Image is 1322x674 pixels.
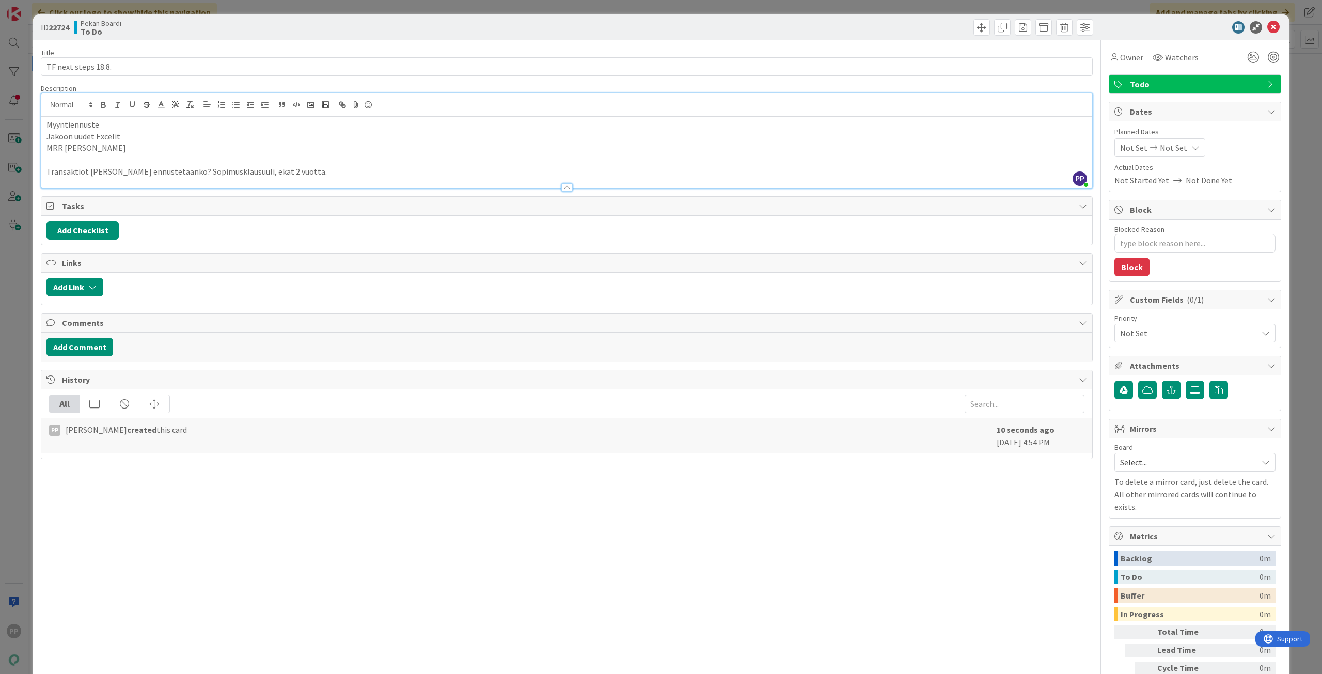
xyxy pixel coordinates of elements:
[1121,551,1260,566] div: Backlog
[46,131,1087,143] p: Jakoon uudet Excelit
[1130,359,1262,372] span: Attachments
[62,257,1074,269] span: Links
[46,221,119,240] button: Add Checklist
[1157,625,1214,639] div: Total Time
[1186,174,1232,186] span: Not Done Yet
[127,425,156,435] b: created
[1130,422,1262,435] span: Mirrors
[1120,326,1252,340] span: Not Set
[46,338,113,356] button: Add Comment
[1121,607,1260,621] div: In Progress
[1114,258,1150,276] button: Block
[1121,570,1260,584] div: To Do
[1120,142,1147,154] span: Not Set
[50,395,80,413] div: All
[46,278,103,296] button: Add Link
[1120,455,1252,469] span: Select...
[1218,644,1271,657] div: 0m
[1114,225,1164,234] label: Blocked Reason
[1187,294,1204,305] span: ( 0/1 )
[1260,551,1271,566] div: 0m
[41,48,54,57] label: Title
[1114,315,1276,322] div: Priority
[62,317,1074,329] span: Comments
[41,84,76,93] span: Description
[1218,625,1271,639] div: 0m
[49,425,60,436] div: PP
[1160,142,1187,154] span: Not Set
[997,425,1055,435] b: 10 seconds ago
[1130,293,1262,306] span: Custom Fields
[1073,171,1087,186] span: PP
[62,373,1074,386] span: History
[1114,127,1276,137] span: Planned Dates
[1114,162,1276,173] span: Actual Dates
[1260,588,1271,603] div: 0m
[1114,476,1276,513] p: To delete a mirror card, just delete the card. All other mirrored cards will continue to exists.
[965,395,1084,413] input: Search...
[1165,51,1199,64] span: Watchers
[1260,570,1271,584] div: 0m
[997,424,1084,448] div: [DATE] 4:54 PM
[1114,444,1133,451] span: Board
[41,21,69,34] span: ID
[66,424,187,436] span: [PERSON_NAME] this card
[1121,588,1260,603] div: Buffer
[1120,51,1143,64] span: Owner
[41,57,1093,76] input: type card name here...
[1114,174,1169,186] span: Not Started Yet
[46,119,1087,131] p: Myyntiennuste
[62,200,1074,212] span: Tasks
[1130,105,1262,118] span: Dates
[81,27,121,36] b: To Do
[1260,607,1271,621] div: 0m
[1157,644,1214,657] div: Lead Time
[1130,78,1262,90] span: Todo
[22,2,47,14] span: Support
[46,142,1087,154] p: MRR [PERSON_NAME]
[46,166,1087,178] p: Transaktiot [PERSON_NAME] ennustetaanko? Sopimusklausuuli, ekat 2 vuotta.
[49,22,69,33] b: 22724
[81,19,121,27] span: Pekan Boardi
[1130,203,1262,216] span: Block
[1130,530,1262,542] span: Metrics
